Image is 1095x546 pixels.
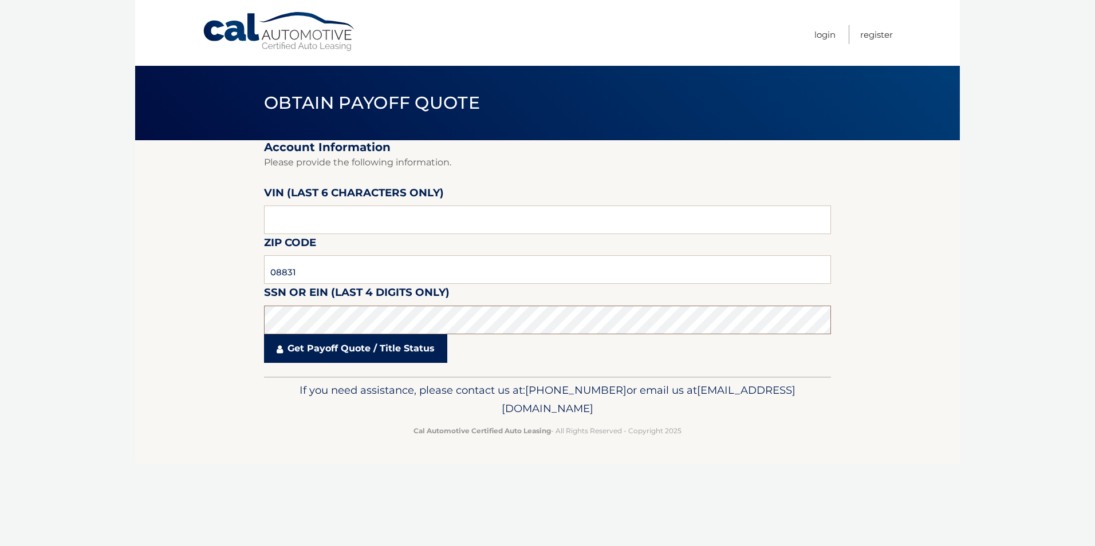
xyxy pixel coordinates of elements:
span: Obtain Payoff Quote [264,92,480,113]
strong: Cal Automotive Certified Auto Leasing [413,426,551,435]
h2: Account Information [264,140,831,155]
label: SSN or EIN (last 4 digits only) [264,284,450,305]
a: Register [860,25,893,44]
p: If you need assistance, please contact us at: or email us at [271,381,824,418]
a: Cal Automotive [202,11,357,52]
p: - All Rights Reserved - Copyright 2025 [271,425,824,437]
label: Zip Code [264,234,316,255]
span: [PHONE_NUMBER] [525,383,627,397]
p: Please provide the following information. [264,155,831,171]
label: VIN (last 6 characters only) [264,184,444,205]
a: Get Payoff Quote / Title Status [264,334,447,363]
a: Login [814,25,836,44]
